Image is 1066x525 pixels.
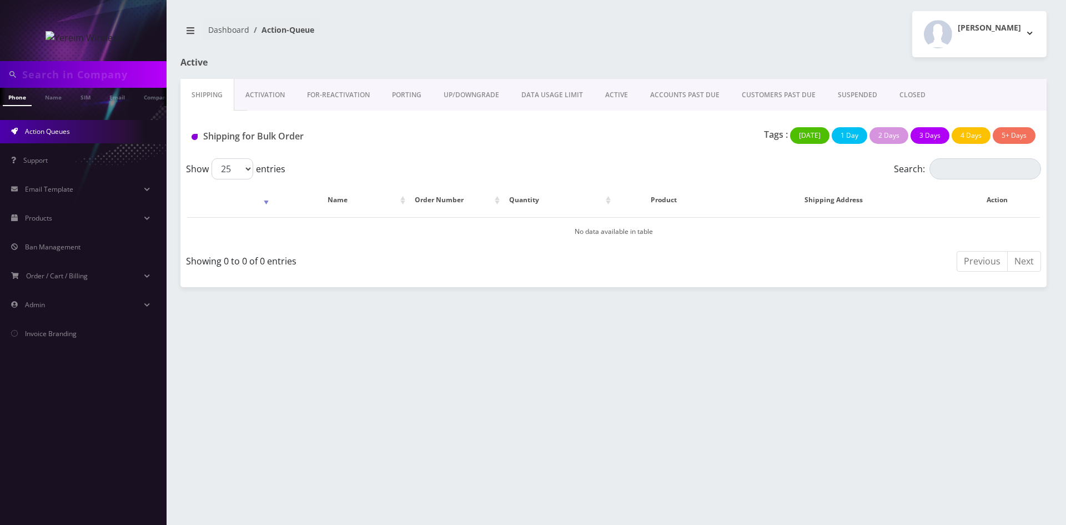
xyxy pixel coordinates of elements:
p: Tags : [764,128,788,141]
a: UP/DOWNGRADE [433,79,510,111]
th: Order Number: activate to sort column ascending [409,184,502,216]
h1: Shipping for Bulk Order [192,131,462,142]
button: 2 Days [869,127,908,144]
select: Showentries [212,158,253,179]
span: Products [25,213,52,223]
a: Activation [234,79,296,111]
span: Ban Management [25,242,81,252]
th: Action [954,184,1040,216]
a: SIM [75,88,96,105]
a: Shipping [180,79,234,111]
img: Yereim Wireless [46,31,122,44]
span: Action Queues [25,127,70,136]
h1: Active [180,57,458,68]
label: Show entries [186,158,285,179]
a: Previous [957,251,1008,272]
span: Invoice Branding [25,329,77,338]
a: Next [1007,251,1041,272]
a: Company [138,88,175,105]
th: Quantity: activate to sort column ascending [504,184,614,216]
div: Showing 0 to 0 of 0 entries [186,250,605,268]
a: ACTIVE [594,79,639,111]
span: Email Template [25,184,73,194]
a: PORTING [381,79,433,111]
span: Support [23,156,48,165]
button: 5+ Days [993,127,1035,144]
button: 4 Days [952,127,990,144]
a: Phone [3,88,32,106]
a: ACCOUNTS PAST DUE [639,79,731,111]
span: Admin [25,300,45,309]
a: Dashboard [208,24,249,35]
th: Product [615,184,713,216]
button: 1 Day [832,127,867,144]
th: : activate to sort column ascending [187,184,271,216]
nav: breadcrumb [180,18,605,50]
th: Shipping Address [715,184,953,216]
td: No data available in table [187,217,1040,246]
input: Search: [929,158,1041,179]
button: [PERSON_NAME] [912,11,1047,57]
a: CLOSED [888,79,937,111]
input: Search in Company [22,64,164,85]
label: Search: [894,158,1041,179]
img: Shipping for Bulk Order [192,134,198,140]
span: Order / Cart / Billing [26,271,88,281]
button: [DATE] [790,127,829,144]
h2: [PERSON_NAME] [958,23,1021,33]
a: Email [104,88,130,105]
a: SUSPENDED [827,79,888,111]
li: Action-Queue [249,24,314,36]
a: DATA USAGE LIMIT [510,79,594,111]
a: CUSTOMERS PAST DUE [731,79,827,111]
a: FOR-REActivation [296,79,381,111]
button: 3 Days [911,127,949,144]
th: Name: activate to sort column ascending [273,184,408,216]
a: Name [39,88,67,105]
